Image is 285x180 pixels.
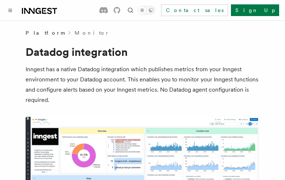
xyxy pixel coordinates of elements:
a: Sign Up [231,4,279,16]
span: Platform [26,29,64,37]
p: Inngest has a native Datadog integration which publishes metrics from your Inngest environment to... [26,64,259,105]
button: Find something... [126,6,135,15]
h1: Datadog integration [26,45,259,58]
a: Contact sales [161,4,228,16]
button: Toggle dark mode [138,6,155,15]
a: Monitor [75,29,109,37]
button: Toggle navigation [6,6,15,15]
